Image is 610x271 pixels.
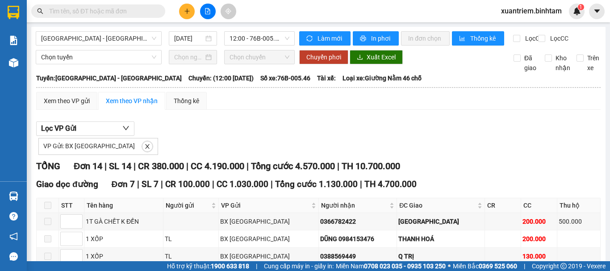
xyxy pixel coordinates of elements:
span: printer [360,35,368,42]
div: Xem theo VP nhận [106,96,158,106]
span: | [137,179,139,189]
span: Tổng cước 1.130.000 [275,179,358,189]
span: CR 100.000 [165,179,210,189]
span: CR 380.000 [138,161,184,171]
button: Lọc VP Gửi [36,121,134,136]
sup: 1 [578,4,584,10]
button: bar-chartThống kê [452,31,504,46]
span: Số xe: 76B-005.46 [260,73,310,83]
span: | [256,261,257,271]
img: warehouse-icon [9,58,18,67]
span: aim [225,8,231,14]
img: warehouse-icon [9,192,18,201]
span: message [9,252,18,261]
span: | [104,161,107,171]
div: 1 XỐP [86,234,162,244]
span: | [337,161,339,171]
span: | [360,179,362,189]
button: close [142,141,153,152]
span: Xuất Excel [367,52,396,62]
span: Tổng cước 4.570.000 [251,161,335,171]
span: Cung cấp máy in - giấy in: [264,261,334,271]
div: [GEOGRAPHIC_DATA] [398,217,483,226]
span: Quảng Ngãi - Hà Nội [41,32,156,45]
span: Lọc CC [547,33,570,43]
span: 12:00 - 76B-005.46 [230,32,289,45]
span: Miền Nam [336,261,446,271]
button: In đơn chọn [401,31,450,46]
span: Chọn chuyến [230,50,289,64]
div: TL [165,251,217,261]
td: BX Quảng Ngãi [219,213,319,230]
span: Lọc VP Gửi [41,123,76,134]
img: solution-icon [9,36,18,45]
span: ⚪️ [448,264,451,268]
span: TH 10.700.000 [342,161,400,171]
span: xuantriem.binhtam [494,5,569,17]
strong: 0369 525 060 [479,263,517,270]
span: download [357,54,363,61]
span: Đơn 7 [112,179,135,189]
input: 13/09/2025 [174,33,204,43]
button: Chuyển phơi [299,50,348,64]
span: bar-chart [459,35,467,42]
span: TỔNG [36,161,60,171]
span: Chuyến: (12:00 [DATE]) [188,73,254,83]
span: search [37,8,43,14]
span: | [524,261,525,271]
div: Q TRỊ [398,251,483,261]
span: VP Gửi: BX [GEOGRAPHIC_DATA] [43,142,135,150]
div: 0366782422 [320,217,396,226]
span: Lọc CR [522,33,545,43]
div: DŨNG 0984153476 [320,234,396,244]
span: | [134,161,136,171]
div: BX [GEOGRAPHIC_DATA] [220,234,317,244]
th: CC [521,198,557,213]
div: 1T GÀ CHẾT K ĐỀN [86,217,162,226]
div: 1 XỐP [86,251,162,261]
span: SL 14 [109,161,131,171]
span: ĐC Giao [399,200,475,210]
div: 0388569449 [320,251,396,261]
button: file-add [200,4,216,19]
span: Giao dọc đường [36,179,98,189]
span: Đã giao [521,53,540,73]
div: BX [GEOGRAPHIC_DATA] [220,251,317,261]
span: | [271,179,273,189]
button: aim [221,4,236,19]
div: Xem theo VP gửi [44,96,90,106]
strong: 0708 023 035 - 0935 103 250 [364,263,446,270]
td: BX Quảng Ngãi [219,248,319,265]
div: BX [GEOGRAPHIC_DATA] [220,217,317,226]
input: Chọn ngày [174,52,204,62]
img: icon-new-feature [573,7,581,15]
span: notification [9,232,18,241]
span: Người gửi [166,200,209,210]
span: Miền Bắc [453,261,517,271]
button: syncLàm mới [299,31,351,46]
span: copyright [560,263,567,269]
span: file-add [205,8,211,14]
span: sync [306,35,314,42]
div: 500.000 [559,217,599,226]
span: | [247,161,249,171]
span: Hỗ trợ kỹ thuật: [167,261,249,271]
button: plus [179,4,195,19]
span: Đơn 14 [74,161,102,171]
th: STT [59,198,84,213]
span: 1 [579,4,582,10]
span: Tài xế: [317,73,336,83]
th: Tên hàng [84,198,163,213]
div: 130.000 [522,251,556,261]
span: plus [184,8,190,14]
span: SL 7 [142,179,159,189]
span: TH 4.700.000 [364,179,417,189]
span: | [212,179,214,189]
div: TL [165,234,217,244]
span: | [186,161,188,171]
span: Kho nhận [552,53,574,73]
span: | [161,179,163,189]
th: CR [485,198,521,213]
span: down [122,125,130,132]
strong: 1900 633 818 [211,263,249,270]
